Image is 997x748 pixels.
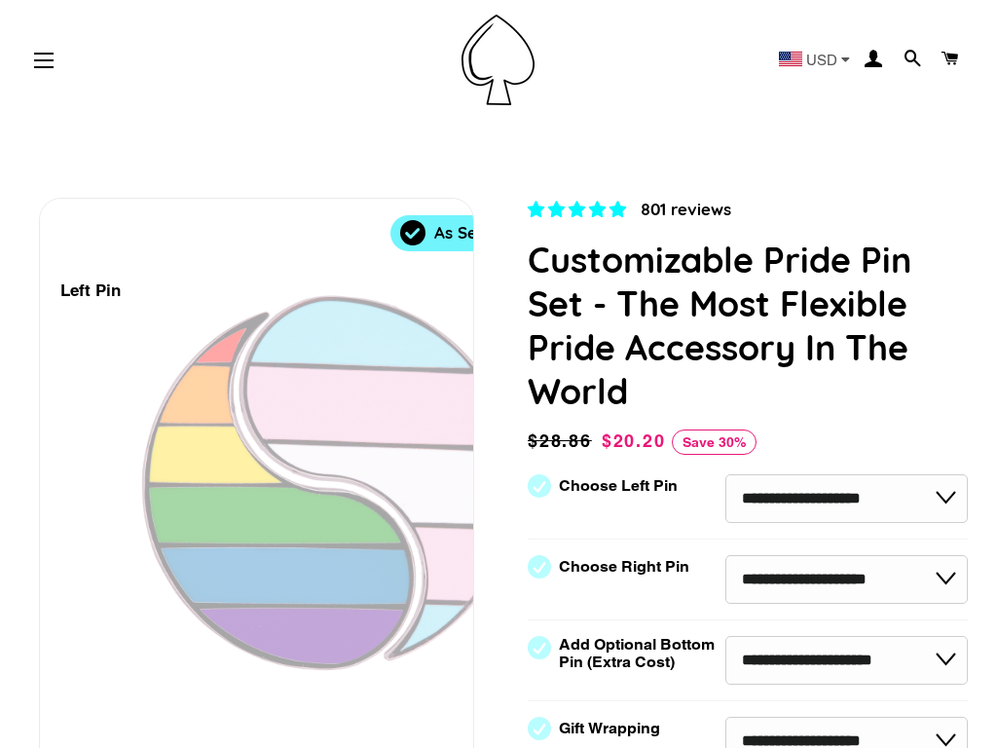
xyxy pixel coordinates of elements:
[559,477,678,495] label: Choose Left Pin
[672,430,757,455] span: Save 30%
[559,636,722,671] label: Add Optional Bottom Pin (Extra Cost)
[641,199,731,219] span: 801 reviews
[559,720,660,737] label: Gift Wrapping
[602,430,666,451] span: $20.20
[806,53,837,67] span: USD
[528,428,597,455] span: $28.86
[559,558,689,576] label: Choose Right Pin
[462,15,535,105] img: Pin-Ace
[528,238,968,413] h1: Customizable Pride Pin Set - The Most Flexible Pride Accessory In The World
[528,200,631,219] span: 4.83 stars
